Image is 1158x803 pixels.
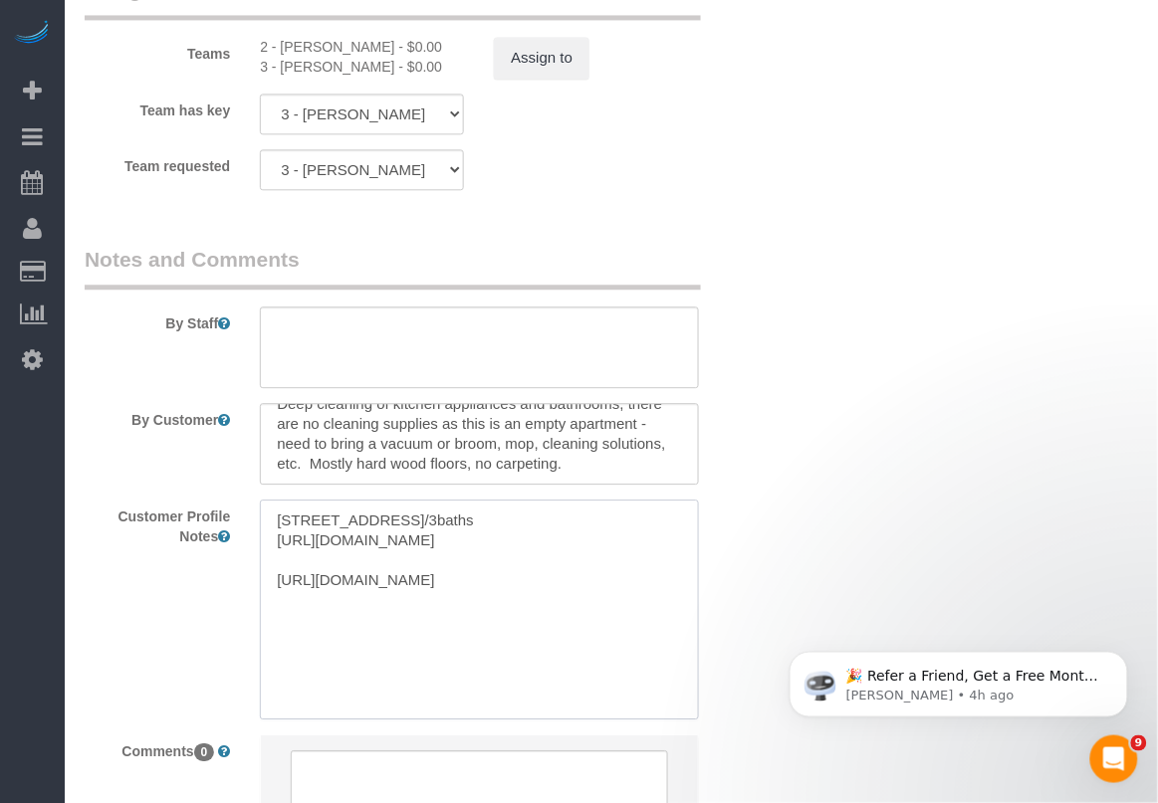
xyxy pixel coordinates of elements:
div: 0 hours x $17.00/hour [260,37,464,57]
label: Team requested [70,149,245,176]
label: By Staff [70,306,245,333]
iframe: Intercom live chat [1090,735,1138,783]
span: 9 [1131,735,1147,751]
label: Team has key [70,94,245,120]
label: Customer Profile Notes [70,500,245,546]
span: 0 [194,743,215,761]
button: Assign to [494,37,589,79]
label: By Customer [70,403,245,430]
label: Comments [70,734,245,761]
iframe: Intercom notifications message [760,610,1158,749]
div: 0 hours x $17.00/hour [260,57,464,77]
label: Teams [70,37,245,64]
legend: Notes and Comments [85,245,701,290]
img: Automaid Logo [12,20,52,48]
